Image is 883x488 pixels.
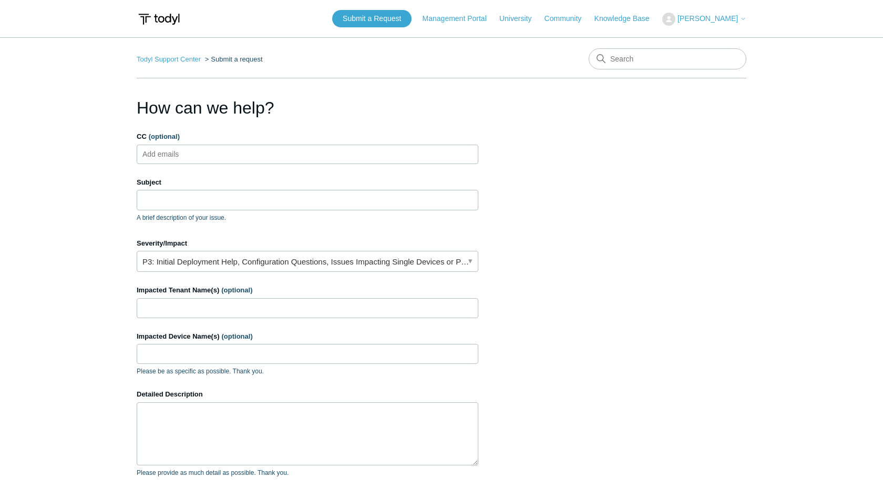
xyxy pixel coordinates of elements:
[137,131,478,142] label: CC
[137,213,478,222] p: A brief description of your issue.
[149,133,180,140] span: (optional)
[137,55,203,63] li: Todyl Support Center
[137,251,478,272] a: P3: Initial Deployment Help, Configuration Questions, Issues Impacting Single Devices or Past Out...
[137,331,478,342] label: Impacted Device Name(s)
[137,389,478,400] label: Detailed Description
[137,95,478,120] h1: How can we help?
[662,13,746,26] button: [PERSON_NAME]
[137,367,478,376] p: Please be as specific as possible. Thank you.
[137,238,478,249] label: Severity/Impact
[499,13,542,24] a: University
[139,146,202,162] input: Add emails
[545,13,592,24] a: Community
[222,332,253,340] span: (optional)
[589,48,746,69] input: Search
[677,14,738,23] span: [PERSON_NAME]
[137,55,201,63] a: Todyl Support Center
[423,13,497,24] a: Management Portal
[137,468,478,477] p: Please provide as much detail as possible. Thank you.
[203,55,263,63] li: Submit a request
[332,10,412,27] a: Submit a Request
[594,13,660,24] a: Knowledge Base
[137,9,181,29] img: Todyl Support Center Help Center home page
[137,285,478,296] label: Impacted Tenant Name(s)
[137,177,478,188] label: Subject
[221,286,252,294] span: (optional)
